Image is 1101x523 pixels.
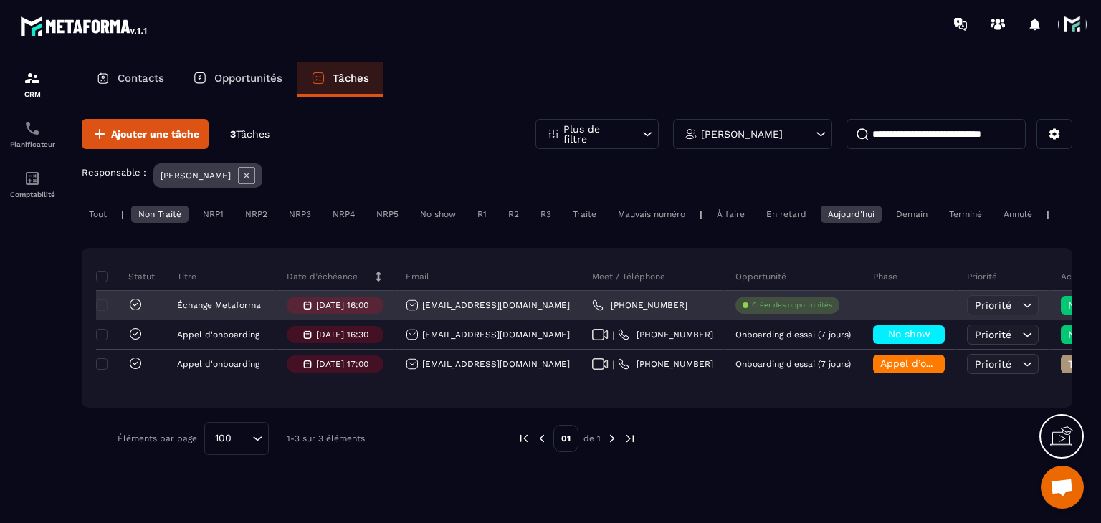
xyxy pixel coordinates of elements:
span: Priorité [975,299,1011,311]
p: Créer des opportunités [752,300,832,310]
a: schedulerschedulerPlanificateur [4,109,61,159]
div: Demain [889,206,935,223]
div: Non Traité [131,206,189,223]
span: Priorité [975,329,1011,340]
p: Opportunités [214,72,282,85]
p: [DATE] 16:30 [316,330,368,340]
div: No show [413,206,463,223]
span: | [612,359,614,370]
p: 3 [230,128,270,141]
p: Contacts [118,72,164,85]
p: Onboarding d'essai (7 jours) [735,330,851,340]
input: Search for option [237,431,249,446]
div: NRP3 [282,206,318,223]
img: prev [518,432,530,445]
p: Éléments par page [118,433,197,443]
p: CRM [4,90,61,98]
p: Action [1061,271,1087,282]
div: À faire [710,206,752,223]
span: 100 [210,431,237,446]
p: Planificateur [4,140,61,148]
p: Priorité [967,271,997,282]
p: Opportunité [735,271,786,282]
span: Priorité [975,358,1011,370]
a: [PHONE_NUMBER] [618,358,713,370]
div: Tout [82,206,114,223]
img: scheduler [24,120,41,137]
a: Tâches [297,62,383,97]
p: Plus de filtre [563,124,626,144]
div: NRP5 [369,206,406,223]
p: [PERSON_NAME] [701,129,783,139]
div: R3 [533,206,558,223]
div: Mauvais numéro [611,206,692,223]
p: Appel d'onboarding [177,359,259,369]
p: Date d’échéance [287,271,358,282]
a: [PHONE_NUMBER] [618,329,713,340]
div: Aujourd'hui [821,206,882,223]
p: Phase [873,271,897,282]
a: Ouvrir le chat [1041,466,1084,509]
p: Meet / Téléphone [592,271,665,282]
a: accountantaccountantComptabilité [4,159,61,209]
a: Contacts [82,62,178,97]
div: R1 [470,206,494,223]
div: En retard [759,206,814,223]
p: 01 [553,425,578,452]
p: Onboarding d'essai (7 jours) [735,359,851,369]
button: Ajouter une tâche [82,119,209,149]
p: Email [406,271,429,282]
span: Ajouter une tâche [111,127,199,141]
p: Titre [177,271,196,282]
div: R2 [501,206,526,223]
img: prev [535,432,548,445]
p: Statut [100,271,155,282]
p: [PERSON_NAME] [161,171,231,181]
div: Terminé [942,206,989,223]
p: | [1047,209,1049,219]
div: NRP1 [196,206,231,223]
img: next [624,432,637,445]
p: Tâches [333,72,369,85]
div: NRP2 [238,206,275,223]
div: Search for option [204,422,269,455]
div: Traité [566,206,604,223]
p: [DATE] 17:00 [316,359,368,369]
div: Annulé [996,206,1039,223]
span: Tâches [236,128,270,140]
div: NRP4 [325,206,362,223]
a: Opportunités [178,62,297,97]
span: No show [888,328,930,340]
p: Appel d'onboarding [177,330,259,340]
span: | [612,330,614,340]
img: logo [20,13,149,39]
a: [PHONE_NUMBER] [592,299,687,311]
p: | [121,209,124,219]
p: 1-3 sur 3 éléments [287,433,365,443]
p: [DATE] 16:00 [316,300,368,310]
p: Responsable : [82,167,146,178]
img: next [606,432,619,445]
span: Appel d’onboarding terminée [880,358,1024,369]
a: formationformationCRM [4,59,61,109]
p: Comptabilité [4,191,61,198]
p: Échange Metaforma [177,300,261,310]
p: de 1 [583,433,601,444]
p: | [700,209,702,219]
img: accountant [24,170,41,187]
img: formation [24,69,41,87]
